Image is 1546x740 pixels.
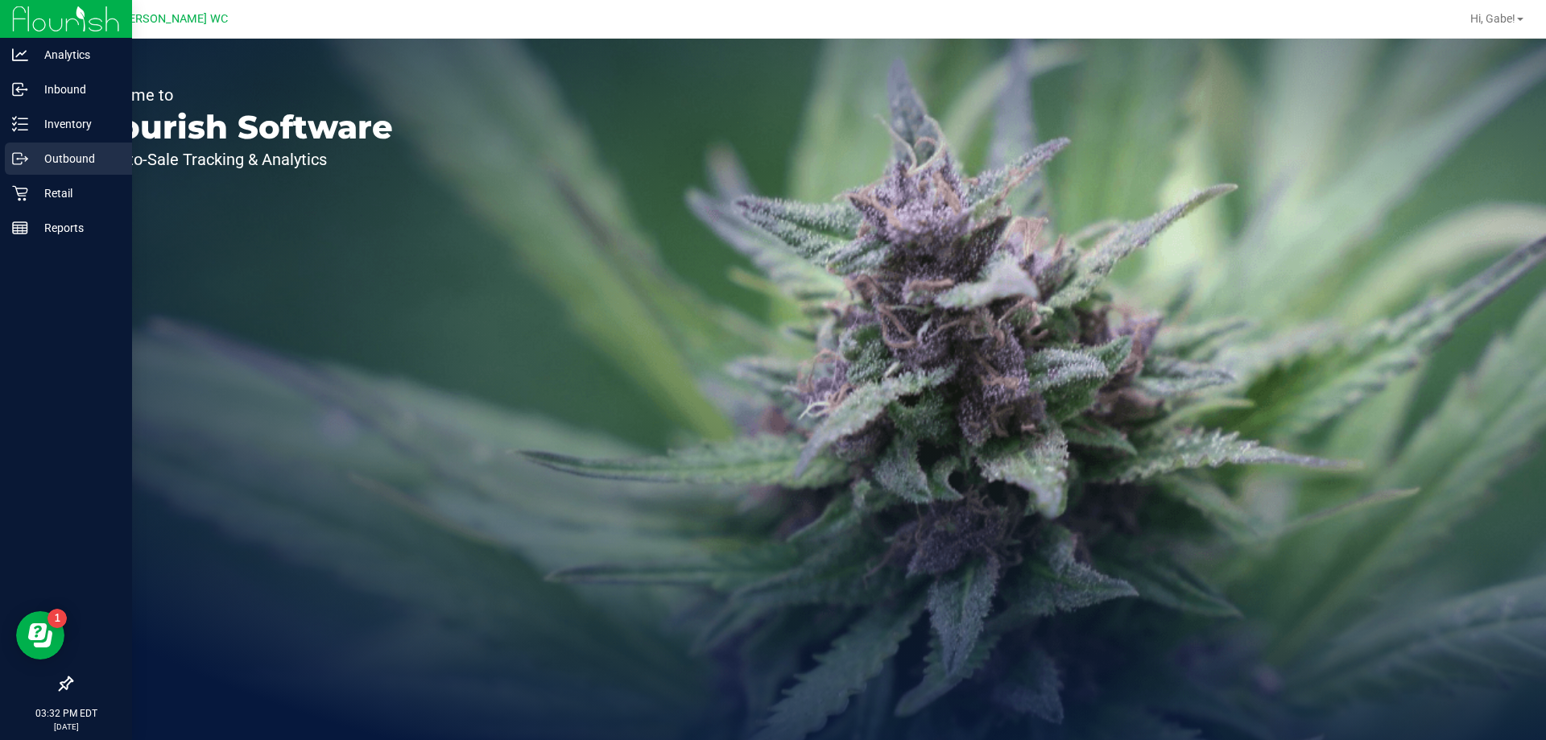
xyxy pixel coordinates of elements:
[28,80,125,99] p: Inbound
[12,185,28,201] inline-svg: Retail
[87,151,393,167] p: Seed-to-Sale Tracking & Analytics
[12,47,28,63] inline-svg: Analytics
[28,114,125,134] p: Inventory
[12,81,28,97] inline-svg: Inbound
[28,45,125,64] p: Analytics
[12,116,28,132] inline-svg: Inventory
[12,220,28,236] inline-svg: Reports
[16,611,64,659] iframe: Resource center
[28,218,125,238] p: Reports
[28,149,125,168] p: Outbound
[7,721,125,733] p: [DATE]
[28,184,125,203] p: Retail
[101,12,228,26] span: St. [PERSON_NAME] WC
[87,111,393,143] p: Flourish Software
[87,87,393,103] p: Welcome to
[1470,12,1515,25] span: Hi, Gabe!
[7,706,125,721] p: 03:32 PM EDT
[48,609,67,628] iframe: Resource center unread badge
[12,151,28,167] inline-svg: Outbound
